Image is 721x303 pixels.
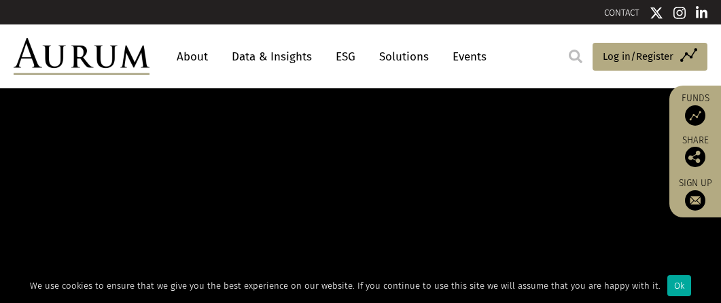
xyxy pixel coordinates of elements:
[676,136,714,167] div: Share
[696,6,708,20] img: Linkedin icon
[603,48,673,65] span: Log in/Register
[14,38,150,75] img: Aurum
[685,105,705,126] img: Access Funds
[676,92,714,126] a: Funds
[372,44,436,69] a: Solutions
[446,44,487,69] a: Events
[676,177,714,211] a: Sign up
[650,6,663,20] img: Twitter icon
[667,275,691,296] div: Ok
[685,190,705,211] img: Sign up to our newsletter
[593,43,707,71] a: Log in/Register
[329,44,362,69] a: ESG
[604,7,639,18] a: CONTACT
[685,147,705,167] img: Share this post
[569,50,582,63] img: search.svg
[225,44,319,69] a: Data & Insights
[673,6,686,20] img: Instagram icon
[170,44,215,69] a: About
